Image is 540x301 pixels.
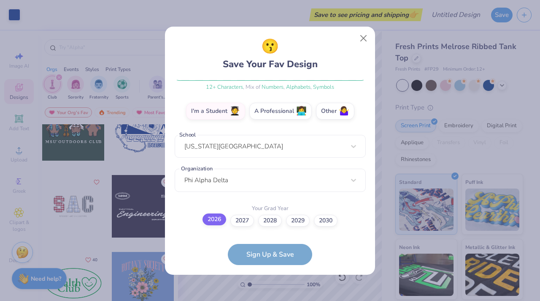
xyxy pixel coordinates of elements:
[252,205,289,213] label: Your Grad Year
[186,103,245,120] label: I'm a Student
[286,83,310,91] span: Alphabets
[296,106,307,116] span: 👩‍💻
[230,215,254,227] label: 2027
[202,213,226,225] label: 2026
[223,36,318,71] div: Save Your Fav Design
[262,83,283,91] span: Numbers
[178,131,197,139] label: School
[258,215,282,227] label: 2028
[206,83,243,91] span: 12 + Characters
[356,30,372,46] button: Close
[175,83,366,92] div: , Mix of , ,
[249,103,312,120] label: A Professional
[286,215,310,227] label: 2029
[229,106,240,116] span: 🧑‍🎓
[313,83,334,91] span: Symbols
[314,215,337,227] label: 2030
[261,36,279,57] span: 😗
[316,103,354,120] label: Other
[339,106,349,116] span: 🤷‍♀️
[179,165,214,173] label: Organization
